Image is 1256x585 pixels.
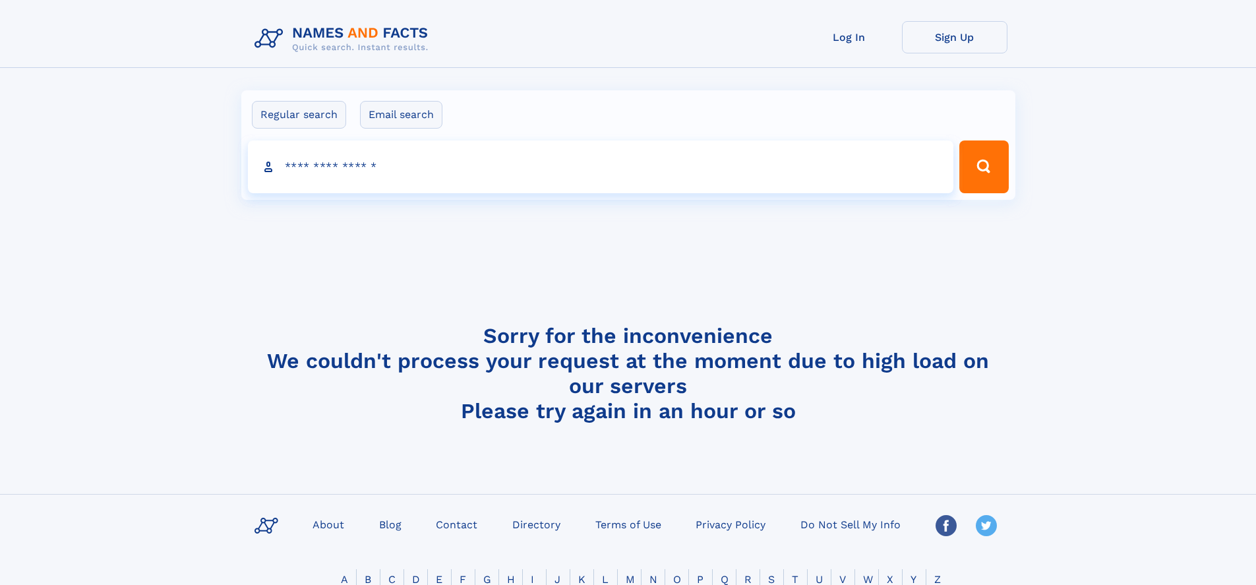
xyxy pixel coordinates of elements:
a: Contact [431,514,483,534]
label: Regular search [252,101,346,129]
a: Sign Up [902,21,1007,53]
a: Do Not Sell My Info [795,514,906,534]
img: Logo Names and Facts [249,21,439,57]
img: Facebook [936,515,957,536]
a: Terms of Use [590,514,667,534]
a: Log In [796,21,902,53]
a: Blog [374,514,407,534]
a: Privacy Policy [690,514,771,534]
h4: Sorry for the inconvenience We couldn't process your request at the moment due to high load on ou... [249,323,1007,423]
a: About [307,514,349,534]
label: Email search [360,101,442,129]
input: search input [248,140,954,193]
img: Twitter [976,515,997,536]
button: Search Button [959,140,1008,193]
a: Directory [507,514,566,534]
